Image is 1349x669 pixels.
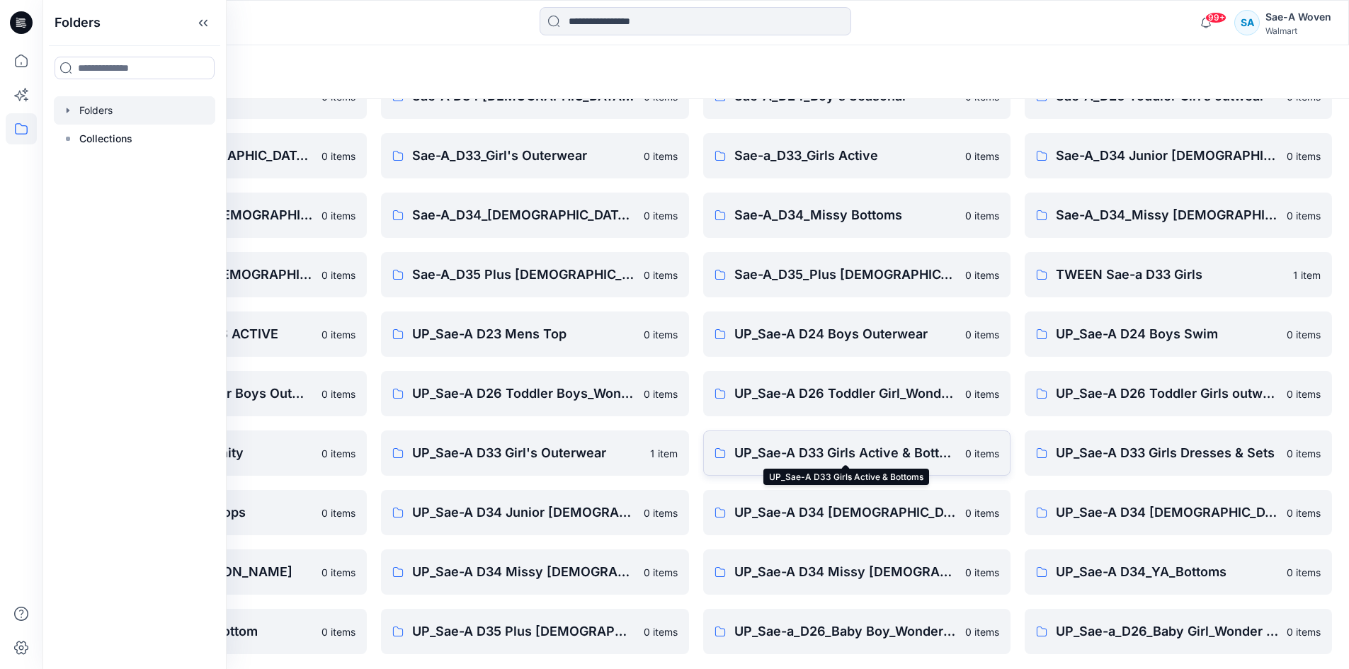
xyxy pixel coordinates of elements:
[1205,12,1226,23] span: 99+
[1056,562,1278,582] p: UP_Sae-A D34_YA_Bottoms
[412,146,634,166] p: Sae-A_D33_Girl's Outerwear
[734,443,957,463] p: UP_Sae-A D33 Girls Active & Bottoms
[321,327,355,342] p: 0 items
[703,609,1011,654] a: UP_Sae-a_D26_Baby Boy_Wonder Nation0 items
[1056,443,1278,463] p: UP_Sae-A D33 Girls Dresses & Sets
[381,311,688,357] a: UP_Sae-A D23 Mens Top0 items
[965,268,999,282] p: 0 items
[1287,387,1321,401] p: 0 items
[965,327,999,342] p: 0 items
[644,327,678,342] p: 0 items
[1287,208,1321,223] p: 0 items
[1056,146,1278,166] p: Sae-A_D34 Junior [DEMOGRAPHIC_DATA] top
[1025,609,1332,654] a: UP_Sae-a_D26_Baby Girl_Wonder Nation0 items
[1025,549,1332,595] a: UP_Sae-A D34_YA_Bottoms0 items
[644,268,678,282] p: 0 items
[1287,149,1321,164] p: 0 items
[1056,205,1278,225] p: Sae-A_D34_Missy [DEMOGRAPHIC_DATA] Dresses
[965,565,999,580] p: 0 items
[1287,565,1321,580] p: 0 items
[703,252,1011,297] a: Sae-A_D35_Plus [DEMOGRAPHIC_DATA] Top0 items
[1025,252,1332,297] a: TWEEN Sae-a D33 Girls1 item
[381,371,688,416] a: UP_Sae-A D26 Toddler Boys_Wonder Nation Sportswear0 items
[965,208,999,223] p: 0 items
[965,505,999,520] p: 0 items
[1287,327,1321,342] p: 0 items
[734,384,957,404] p: UP_Sae-A D26 Toddler Girl_Wonder Nation Sportswear
[381,133,688,178] a: Sae-A_D33_Girl's Outerwear0 items
[703,371,1011,416] a: UP_Sae-A D26 Toddler Girl_Wonder Nation Sportswear0 items
[1056,384,1278,404] p: UP_Sae-A D26 Toddler Girls outwear
[1265,25,1331,36] div: Walmart
[965,149,999,164] p: 0 items
[412,265,634,285] p: Sae-A_D35 Plus [DEMOGRAPHIC_DATA] Bottom
[1025,430,1332,476] a: UP_Sae-A D33 Girls Dresses & Sets0 items
[412,205,634,225] p: Sae-A_D34_[DEMOGRAPHIC_DATA] Outerwear
[321,446,355,461] p: 0 items
[412,443,641,463] p: UP_Sae-A D33 Girl's Outerwear
[703,193,1011,238] a: Sae-A_D34_Missy Bottoms0 items
[1234,10,1260,35] div: SA
[734,622,957,641] p: UP_Sae-a_D26_Baby Boy_Wonder Nation
[734,205,957,225] p: Sae-A_D34_Missy Bottoms
[381,193,688,238] a: Sae-A_D34_[DEMOGRAPHIC_DATA] Outerwear0 items
[1056,622,1278,641] p: UP_Sae-a_D26_Baby Girl_Wonder Nation
[321,565,355,580] p: 0 items
[1025,371,1332,416] a: UP_Sae-A D26 Toddler Girls outwear0 items
[381,490,688,535] a: UP_Sae-A D34 Junior [DEMOGRAPHIC_DATA] top0 items
[321,268,355,282] p: 0 items
[412,324,634,344] p: UP_Sae-A D23 Mens Top
[1025,311,1332,357] a: UP_Sae-A D24 Boys Swim0 items
[381,430,688,476] a: UP_Sae-A D33 Girl's Outerwear1 item
[321,208,355,223] p: 0 items
[734,562,957,582] p: UP_Sae-A D34 Missy [DEMOGRAPHIC_DATA] Top Woven
[321,387,355,401] p: 0 items
[381,252,688,297] a: Sae-A_D35 Plus [DEMOGRAPHIC_DATA] Bottom0 items
[644,208,678,223] p: 0 items
[381,609,688,654] a: UP_Sae-A D35 Plus [DEMOGRAPHIC_DATA] Top0 items
[644,624,678,639] p: 0 items
[965,624,999,639] p: 0 items
[650,446,678,461] p: 1 item
[412,503,634,522] p: UP_Sae-A D34 Junior [DEMOGRAPHIC_DATA] top
[965,387,999,401] p: 0 items
[381,549,688,595] a: UP_Sae-A D34 Missy [DEMOGRAPHIC_DATA] Dresses0 items
[1287,446,1321,461] p: 0 items
[321,505,355,520] p: 0 items
[79,130,132,147] p: Collections
[412,562,634,582] p: UP_Sae-A D34 Missy [DEMOGRAPHIC_DATA] Dresses
[1287,505,1321,520] p: 0 items
[734,503,957,522] p: UP_Sae-A D34 [DEMOGRAPHIC_DATA] Knit Tops
[1025,193,1332,238] a: Sae-A_D34_Missy [DEMOGRAPHIC_DATA] Dresses0 items
[412,622,634,641] p: UP_Sae-A D35 Plus [DEMOGRAPHIC_DATA] Top
[644,387,678,401] p: 0 items
[703,430,1011,476] a: UP_Sae-A D33 Girls Active & Bottoms0 items
[703,549,1011,595] a: UP_Sae-A D34 Missy [DEMOGRAPHIC_DATA] Top Woven0 items
[734,146,957,166] p: Sae-a_D33_Girls Active
[644,505,678,520] p: 0 items
[1056,324,1278,344] p: UP_Sae-A D24 Boys Swim
[1265,8,1331,25] div: Sae-A Woven
[1056,265,1285,285] p: TWEEN Sae-a D33 Girls
[1293,268,1321,282] p: 1 item
[321,624,355,639] p: 0 items
[703,490,1011,535] a: UP_Sae-A D34 [DEMOGRAPHIC_DATA] Knit Tops0 items
[644,149,678,164] p: 0 items
[703,311,1011,357] a: UP_Sae-A D24 Boys Outerwear0 items
[734,265,957,285] p: Sae-A_D35_Plus [DEMOGRAPHIC_DATA] Top
[1056,503,1278,522] p: UP_Sae-A D34 [DEMOGRAPHIC_DATA] Outerwear
[703,133,1011,178] a: Sae-a_D33_Girls Active0 items
[734,324,957,344] p: UP_Sae-A D24 Boys Outerwear
[1025,490,1332,535] a: UP_Sae-A D34 [DEMOGRAPHIC_DATA] Outerwear0 items
[1025,133,1332,178] a: Sae-A_D34 Junior [DEMOGRAPHIC_DATA] top0 items
[644,565,678,580] p: 0 items
[412,384,634,404] p: UP_Sae-A D26 Toddler Boys_Wonder Nation Sportswear
[965,446,999,461] p: 0 items
[1287,624,1321,639] p: 0 items
[321,149,355,164] p: 0 items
